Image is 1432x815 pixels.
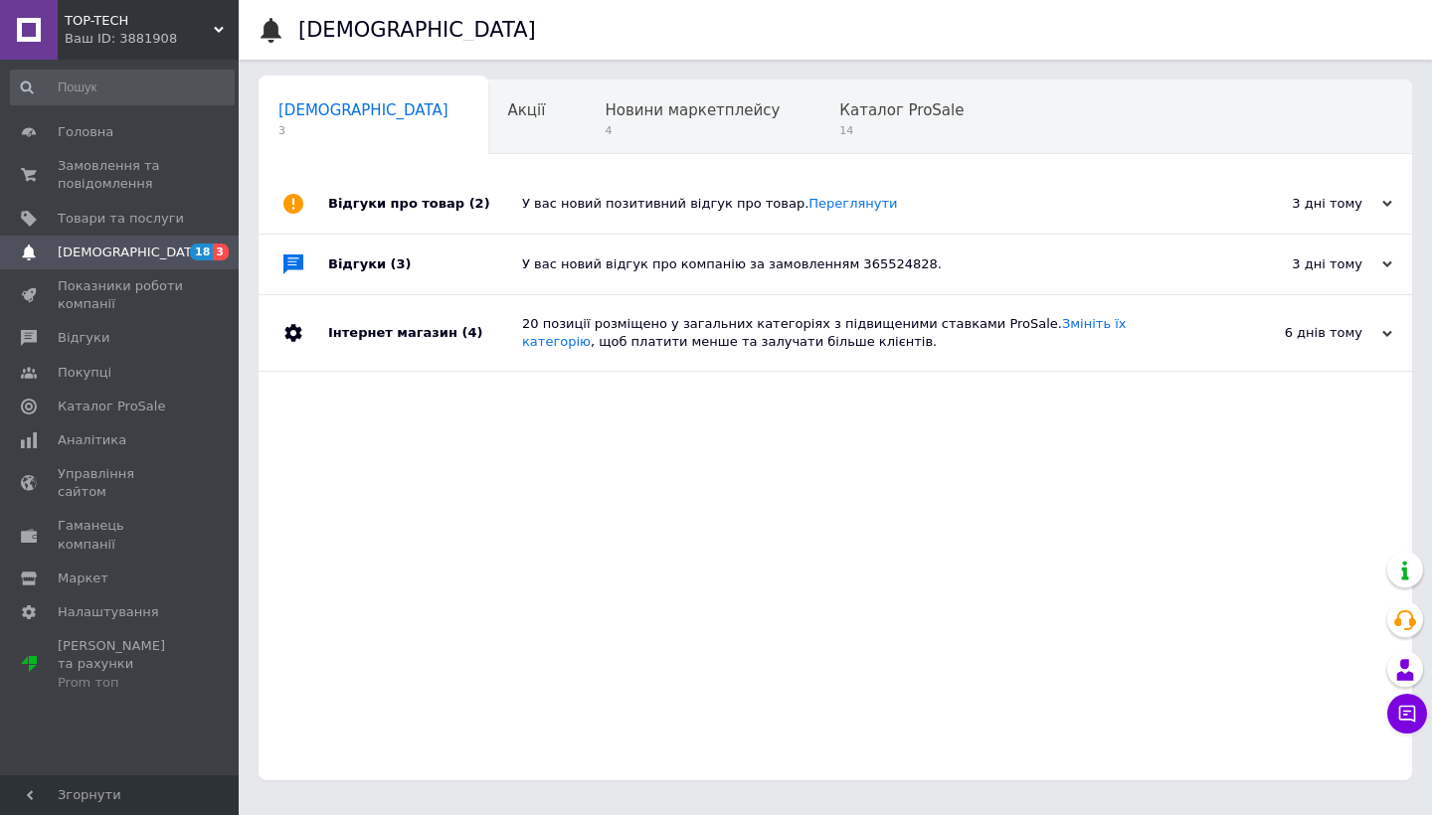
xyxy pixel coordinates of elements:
span: Новини маркетплейсу [605,101,780,119]
span: 3 [278,123,448,138]
span: Аналітика [58,431,126,449]
div: Ваш ID: 3881908 [65,30,239,48]
span: Покупці [58,364,111,382]
span: (3) [391,256,412,271]
span: Налаштування [58,603,159,621]
button: Чат з покупцем [1387,694,1427,733]
input: Пошук [10,70,235,105]
a: Змініть їх категорію [522,316,1127,349]
span: Каталог ProSale [58,398,165,415]
span: Управління сайтом [58,465,184,501]
span: Товари та послуги [58,210,184,228]
h1: [DEMOGRAPHIC_DATA] [298,18,536,42]
span: [PERSON_NAME] та рахунки [58,637,184,692]
div: 3 дні тому [1193,195,1392,213]
div: У вас новий позитивний відгук про товар. [522,195,1193,213]
span: TOP-TECH [65,12,214,30]
div: Інтернет магазин [328,295,522,371]
div: 3 дні тому [1193,255,1392,273]
span: Відгуки [58,329,109,347]
span: (2) [469,196,490,211]
span: Головна [58,123,113,141]
span: 3 [213,244,229,260]
span: 14 [839,123,964,138]
span: [DEMOGRAPHIC_DATA] [278,101,448,119]
span: Замовлення та повідомлення [58,157,184,193]
span: Показники роботи компанії [58,277,184,313]
div: 20 позиції розміщено у загальних категоріях з підвищеними ставками ProSale. , щоб платити менше т... [522,315,1193,351]
a: Переглянути [808,196,897,211]
span: 18 [190,244,213,260]
span: [DEMOGRAPHIC_DATA] [58,244,205,261]
div: Відгуки [328,235,522,294]
div: Відгуки про товар [328,174,522,234]
span: Акції [508,101,546,119]
div: 6 днів тому [1193,324,1392,342]
div: Prom топ [58,674,184,692]
span: Маркет [58,570,108,587]
span: Каталог ProSale [839,101,964,119]
span: (4) [461,325,482,340]
div: У вас новий відгук про компанію за замовленням 365524828. [522,255,1193,273]
span: 4 [605,123,780,138]
span: Гаманець компанії [58,517,184,553]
